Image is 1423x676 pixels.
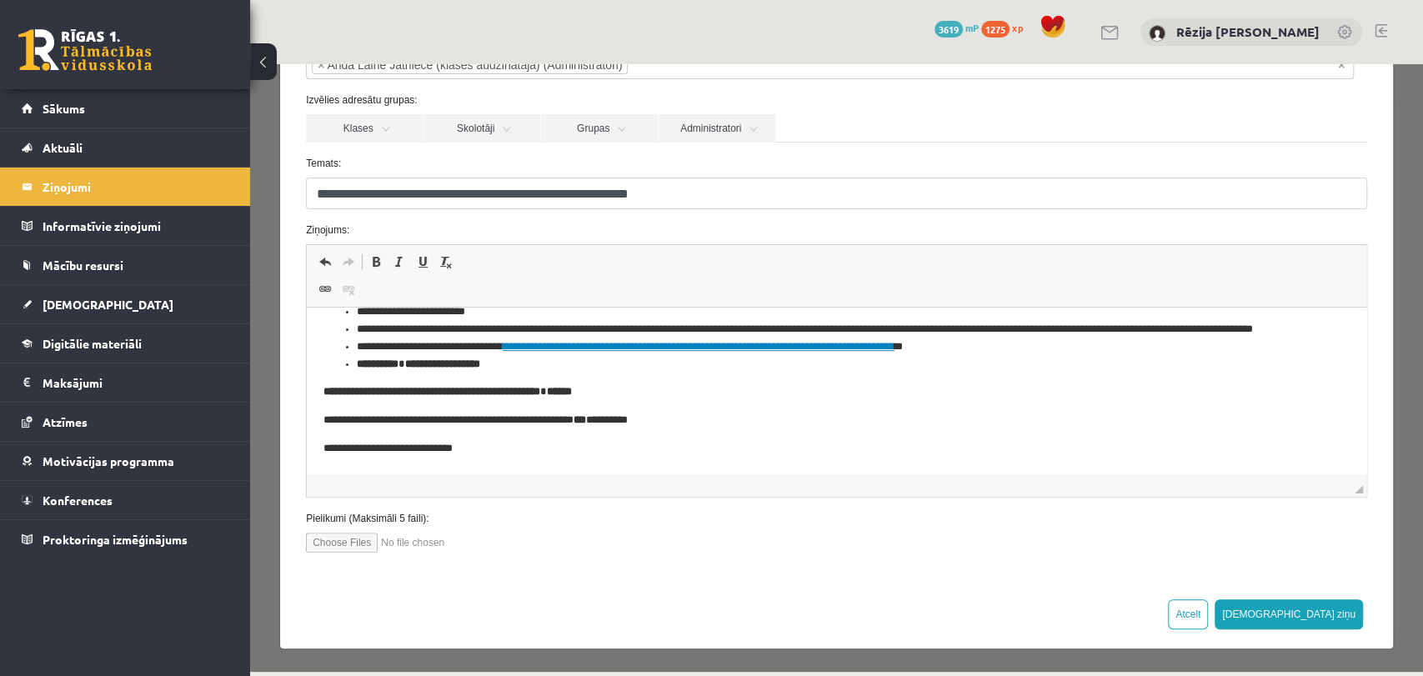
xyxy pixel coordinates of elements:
[918,535,958,565] button: Atcelt
[22,324,229,363] a: Digitālie materiāli
[173,50,290,78] a: Skolotāji
[981,21,1010,38] span: 1275
[114,187,138,208] a: Bold (Ctrl+B)
[138,187,161,208] a: Italic (Ctrl+I)
[408,50,525,78] a: Administratori
[22,520,229,558] a: Proktoringa izmēģinājums
[87,187,110,208] a: Redo (Ctrl+Y)
[43,493,113,508] span: Konferences
[22,363,229,402] a: Maksājumi
[43,447,1130,462] label: Pielikumi (Maksimāli 5 faili):
[43,532,188,547] span: Proktoringa izmēģinājums
[934,21,979,34] a: 3619 mP
[43,158,1130,173] label: Ziņojums:
[43,453,174,468] span: Motivācijas programma
[934,21,963,38] span: 3619
[1105,421,1113,429] span: Resize
[43,140,83,155] span: Aktuāli
[291,50,408,78] a: Grupas
[63,187,87,208] a: Undo (Ctrl+Z)
[22,285,229,323] a: [DEMOGRAPHIC_DATA]
[43,336,142,351] span: Digitālie materiāli
[43,101,85,116] span: Sākums
[22,128,229,167] a: Aktuāli
[56,50,173,78] a: Klases
[22,168,229,206] a: Ziņojumi
[43,297,173,312] span: [DEMOGRAPHIC_DATA]
[161,187,184,208] a: Underline (Ctrl+U)
[22,403,229,441] a: Atzīmes
[43,92,1130,107] label: Temats:
[57,243,1116,410] iframe: Editor, wiswyg-editor-47433883718980-1760554712-144
[981,21,1031,34] a: 1275 xp
[965,535,1113,565] button: [DEMOGRAPHIC_DATA] ziņu
[22,481,229,519] a: Konferences
[43,363,229,402] legend: Maksājumi
[184,187,208,208] a: Remove Format
[18,29,152,71] a: Rīgas 1. Tālmācības vidusskola
[43,258,123,273] span: Mācību resursi
[1176,23,1320,40] a: Rēzija [PERSON_NAME]
[22,207,229,245] a: Informatīvie ziņojumi
[22,246,229,284] a: Mācību resursi
[965,21,979,34] span: mP
[63,214,87,236] a: Link (Ctrl+K)
[22,442,229,480] a: Motivācijas programma
[43,207,229,245] legend: Informatīvie ziņojumi
[22,89,229,128] a: Sākums
[1149,25,1165,42] img: Rēzija Anna Zeniņa
[43,414,88,429] span: Atzīmes
[87,214,110,236] a: Unlink
[1012,21,1023,34] span: xp
[43,168,229,206] legend: Ziņojumi
[43,28,1130,43] label: Izvēlies adresātu grupas:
